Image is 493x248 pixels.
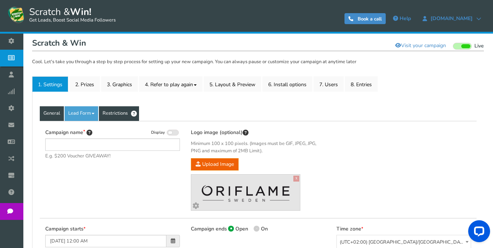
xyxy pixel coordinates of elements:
span: Display [151,130,165,136]
span: Open [235,225,248,232]
a: 5. Layout & Preview [204,76,261,92]
a: Scratch &Win! Get Leads, Boost Social Media Followers [7,5,116,24]
span: Tip: Choose a title that will attract more entries. For example: “Scratch & win a bracelet” will ... [86,129,92,137]
label: Logo image (optional) [191,129,249,137]
a: 6. Install options [262,76,312,92]
label: Campaign starts [45,226,85,233]
a: Help [389,13,415,24]
span: Live [474,43,484,50]
a: Restrictions [99,106,139,121]
span: This image will be displayed on top of your contest screen. You can upload & preview different im... [243,129,249,137]
label: Campaign name [45,129,92,137]
a: Lead Form [65,106,98,121]
a: General [40,106,64,121]
a: X [293,176,299,182]
p: Cool. Let's take you through a step by step process for setting up your new campaign. You can alw... [32,58,484,66]
span: Help [400,15,411,22]
a: Book a call [344,13,386,24]
a: 8. Entries [345,76,378,92]
strong: Win! [70,5,91,18]
span: [DOMAIN_NAME] [427,16,476,22]
img: Scratch and Win [7,5,26,24]
a: Visit your campaign [390,39,451,52]
label: Campaign ends [191,226,227,233]
span: E.g. $200 Voucher GIVEAWAY! [45,153,180,160]
span: Scratch & [26,5,116,24]
label: Time zone [336,226,363,233]
a: 2. Prizes [69,76,100,92]
h1: Scratch & Win [32,37,484,51]
small: Get Leads, Boost Social Media Followers [29,18,116,23]
a: 3. Graphics [101,76,138,92]
span: Minimum 100 x 100 pixels. (Images must be GIF, JPEG, JPG, PNG and maximum of 2MB Limit). [191,140,326,154]
a: 4. Refer to play again [139,76,203,92]
a: 1. Settings [32,76,68,92]
span: On [261,225,268,232]
a: 7. Users [313,76,344,92]
span: Book a call [358,16,382,22]
iframe: LiveChat chat widget [462,217,493,248]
